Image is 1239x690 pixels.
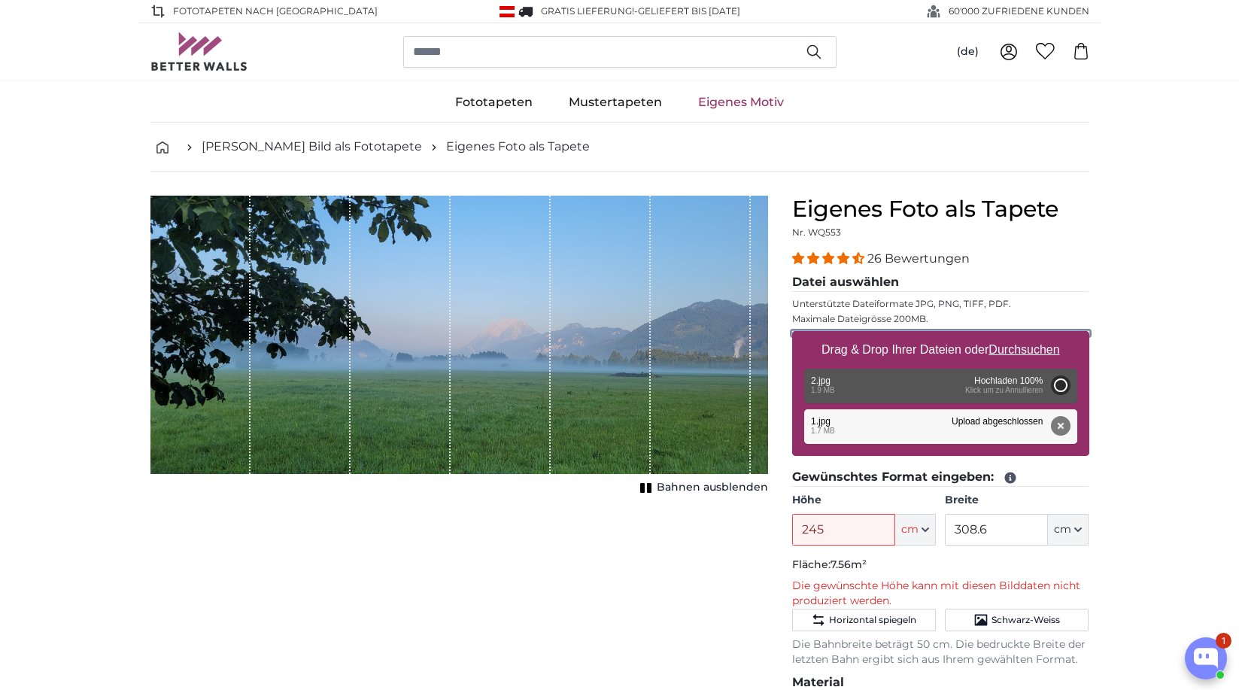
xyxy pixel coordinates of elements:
button: cm [895,514,936,546]
label: Drag & Drop Ihrer Dateien oder [815,335,1066,365]
button: Schwarz-Weiss [945,609,1089,631]
label: Breite [945,493,1089,508]
span: - [634,5,740,17]
span: cm [1054,522,1071,537]
label: Höhe [792,493,936,508]
p: Maximale Dateigrösse 200MB. [792,313,1089,325]
u: Durchsuchen [988,343,1059,356]
nav: breadcrumbs [150,123,1089,172]
span: cm [901,522,919,537]
a: [PERSON_NAME] Bild als Fototapete [202,138,422,156]
p: Die Bahnbreite beträgt 50 cm. Die bedruckte Breite der letzten Bahn ergibt sich aus Ihrem gewählt... [792,637,1089,667]
button: (de) [945,38,991,65]
div: 1 of 1 [150,196,768,498]
legend: Datei auswählen [792,273,1089,292]
button: Horizontal spiegeln [792,609,936,631]
img: Österreich [500,6,515,17]
p: Unterstützte Dateiformate JPG, PNG, TIFF, PDF. [792,298,1089,310]
p: Die gewünschte Höhe kann mit diesen Bilddaten nicht produziert werden. [792,579,1089,609]
span: 26 Bewertungen [867,251,970,266]
span: 4.54 stars [792,251,867,266]
span: GRATIS Lieferung! [541,5,634,17]
img: Betterwalls [150,32,248,71]
span: 60'000 ZUFRIEDENE KUNDEN [949,5,1089,18]
a: Eigenes Motiv [680,83,802,122]
button: Open chatbox [1185,637,1227,679]
a: Eigenes Foto als Tapete [446,138,590,156]
a: Fototapeten [437,83,551,122]
legend: Gewünschtes Format eingeben: [792,468,1089,487]
span: Horizontal spiegeln [829,614,916,626]
a: Mustertapeten [551,83,680,122]
span: 7.56m² [831,558,867,571]
button: cm [1048,514,1089,546]
span: Bahnen ausblenden [657,480,768,495]
span: Geliefert bis [DATE] [638,5,740,17]
h1: Eigenes Foto als Tapete [792,196,1089,223]
button: Bahnen ausblenden [636,477,768,498]
span: Nr. WQ553 [792,226,841,238]
span: Schwarz-Weiss [992,614,1060,626]
p: Fläche: [792,558,1089,573]
span: Fototapeten nach [GEOGRAPHIC_DATA] [173,5,378,18]
div: 1 [1216,633,1231,649]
